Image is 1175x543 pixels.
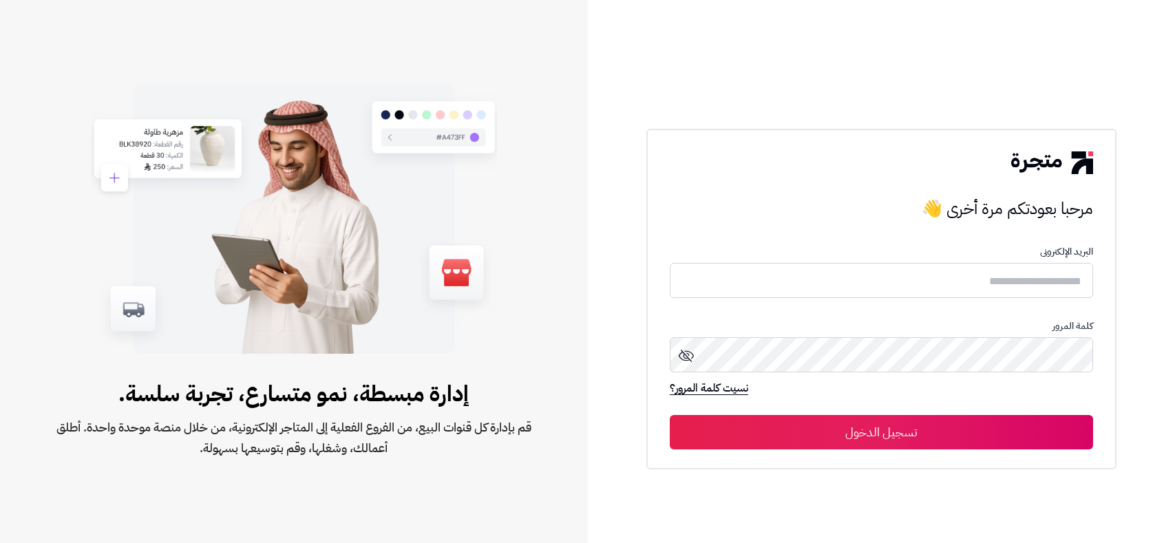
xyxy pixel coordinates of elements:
img: logo-2.png [1011,151,1092,173]
h3: مرحبا بعودتكم مرة أخرى 👋 [670,195,1093,222]
span: إدارة مبسطة، نمو متسارع، تجربة سلسة. [44,377,544,410]
p: البريد الإلكترونى [670,246,1093,257]
a: نسيت كلمة المرور؟ [670,380,748,399]
span: قم بإدارة كل قنوات البيع، من الفروع الفعلية إلى المتاجر الإلكترونية، من خلال منصة موحدة واحدة. أط... [44,417,544,458]
p: كلمة المرور [670,321,1093,332]
button: تسجيل الدخول [670,415,1093,449]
